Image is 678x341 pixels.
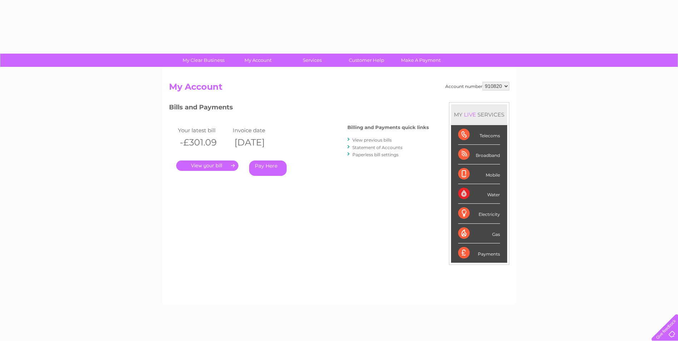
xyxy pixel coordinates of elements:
[231,125,286,135] td: Invoice date
[458,224,500,243] div: Gas
[451,104,507,125] div: MY SERVICES
[249,160,287,176] a: Pay Here
[458,184,500,204] div: Water
[462,111,477,118] div: LIVE
[458,243,500,263] div: Payments
[391,54,450,67] a: Make A Payment
[174,54,233,67] a: My Clear Business
[352,152,399,157] a: Paperless bill settings
[352,145,402,150] a: Statement of Accounts
[458,145,500,164] div: Broadband
[337,54,396,67] a: Customer Help
[176,125,231,135] td: Your latest bill
[231,135,286,150] th: [DATE]
[458,125,500,145] div: Telecoms
[176,135,231,150] th: -£301.09
[228,54,287,67] a: My Account
[283,54,342,67] a: Services
[169,82,509,95] h2: My Account
[445,82,509,90] div: Account number
[458,204,500,223] div: Electricity
[169,102,429,115] h3: Bills and Payments
[347,125,429,130] h4: Billing and Payments quick links
[352,137,392,143] a: View previous bills
[176,160,238,171] a: .
[458,164,500,184] div: Mobile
